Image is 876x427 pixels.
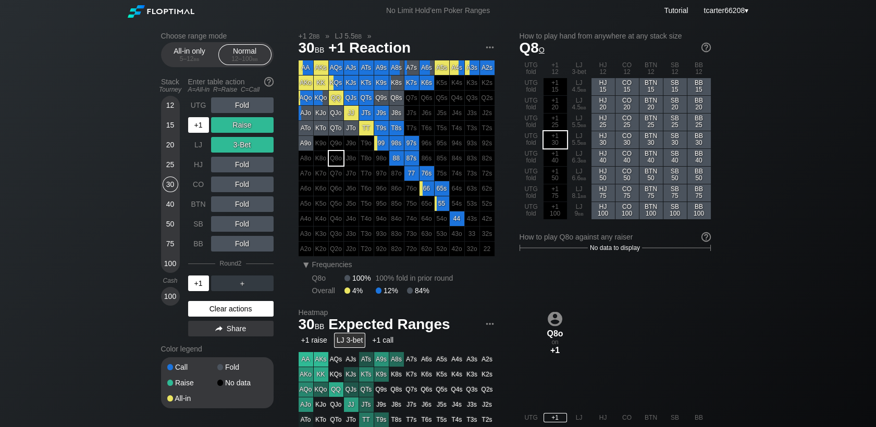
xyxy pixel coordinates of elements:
[639,96,663,113] div: BTN 20
[435,196,449,211] div: 55
[362,32,377,40] span: »
[299,211,313,226] div: 100% fold in prior round
[450,91,464,105] div: 100% fold in prior round
[163,177,178,192] div: 30
[450,151,464,166] div: 100% fold in prior round
[344,121,359,135] div: JTo
[465,76,479,90] div: 100% fold in prior round
[359,60,374,75] div: ATs
[567,114,591,131] div: LJ 5.5
[615,60,639,78] div: CO 12
[404,91,419,105] div: 100% fold in prior round
[374,121,389,135] div: T9s
[344,76,359,90] div: KJs
[211,137,274,153] div: 3-Bet
[539,43,545,55] span: o
[581,139,586,146] span: bb
[374,151,389,166] div: 100% fold in prior round
[389,211,404,226] div: 100% fold in prior round
[700,231,712,243] img: help.32db89a4.svg
[465,166,479,181] div: 100% fold in prior round
[359,151,374,166] div: 100% fold in prior round
[389,121,404,135] div: T8s
[299,181,313,196] div: 100% fold in prior round
[435,136,449,150] div: 100% fold in prior round
[435,211,449,226] div: 100% fold in prior round
[435,166,449,181] div: 100% fold in prior round
[450,76,464,90] div: 100% fold in prior round
[700,42,712,53] img: help.32db89a4.svg
[663,184,687,202] div: SB 75
[480,136,495,150] div: 100% fold in prior round
[663,60,687,78] div: SB 12
[314,76,328,90] div: KK
[320,32,335,40] span: »
[359,211,374,226] div: 100% fold in prior round
[520,78,543,95] div: UTG fold
[465,60,479,75] div: A3s
[687,60,711,78] div: BB 12
[520,60,543,78] div: UTG fold
[297,31,322,41] span: +1 2
[314,121,328,135] div: KTo
[520,184,543,202] div: UTG fold
[163,137,178,153] div: 20
[480,91,495,105] div: 100% fold in prior round
[163,216,178,232] div: 50
[344,196,359,211] div: 100% fold in prior round
[329,196,343,211] div: 100% fold in prior round
[389,136,404,150] div: 98s
[355,32,362,40] span: bb
[520,167,543,184] div: UTG fold
[314,227,328,241] div: 100% fold in prior round
[420,166,434,181] div: 76s
[544,149,567,166] div: 100% fold in prior round
[374,181,389,196] div: 100% fold in prior round
[374,196,389,211] div: 100% fold in prior round
[217,379,267,386] div: No data
[299,166,313,181] div: 100% fold in prior round
[639,167,663,184] div: BTN 50
[591,184,615,202] div: HJ 75
[217,363,267,371] div: Fold
[687,96,711,113] div: BB 20
[163,288,178,304] div: 100
[389,106,404,120] div: J8s
[167,395,217,402] div: All-in
[404,211,419,226] div: 100% fold in prior round
[591,202,615,219] div: HJ 100
[664,6,688,15] a: Tutorial
[520,114,543,131] div: UTG fold
[480,106,495,120] div: 100% fold in prior round
[480,181,495,196] div: 100% fold in prior round
[166,45,214,65] div: All-in only
[420,211,434,226] div: 100% fold in prior round
[371,6,505,17] div: No Limit Hold’em Poker Ranges
[480,76,495,90] div: 100% fold in prior round
[591,78,615,95] div: HJ 15
[450,181,464,196] div: 100% fold in prior round
[188,177,209,192] div: CO
[404,136,419,150] div: 97s
[314,166,328,181] div: 100% fold in prior round
[591,60,615,78] div: HJ 12
[615,78,639,95] div: CO 15
[567,167,591,184] div: LJ 6.6
[544,184,567,202] div: 100% fold in prior round
[128,5,194,18] img: Floptimal logo
[329,121,343,135] div: QTo
[188,117,209,133] div: +1
[161,32,274,40] h2: Choose range mode
[520,149,543,166] div: UTG fold
[567,131,591,148] div: LJ 5.5
[194,55,200,62] span: bb
[157,86,184,93] div: Tourney
[544,114,567,131] div: 100% fold in prior round
[188,216,209,232] div: SB
[167,363,217,371] div: Call
[314,211,328,226] div: 100% fold in prior round
[687,131,711,148] div: BB 30
[480,166,495,181] div: 100% fold in prior round
[374,60,389,75] div: A9s
[687,202,711,219] div: BB 100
